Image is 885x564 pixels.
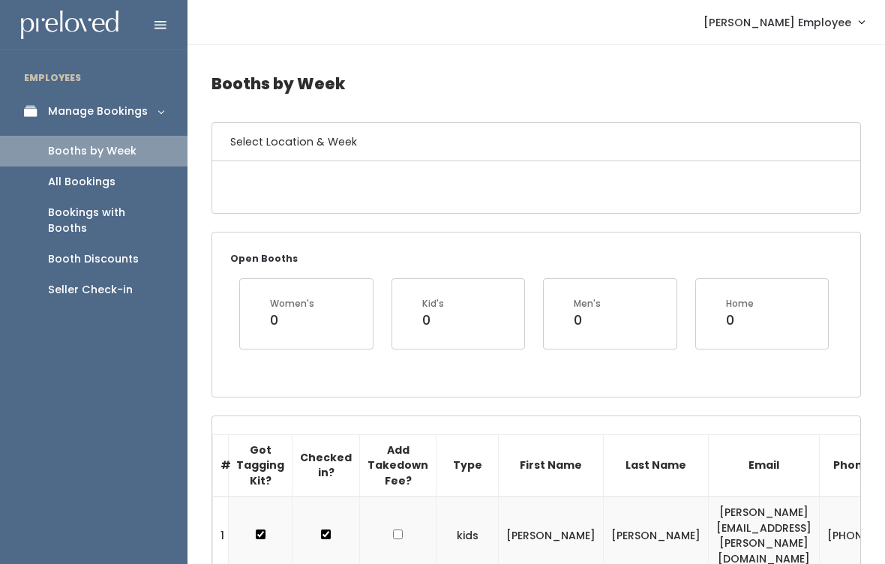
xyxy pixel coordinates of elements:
th: Got Tagging Kit? [229,434,292,496]
div: All Bookings [48,174,115,190]
div: 0 [422,310,444,330]
th: Add Takedown Fee? [360,434,436,496]
div: Seller Check-in [48,282,133,298]
div: Booths by Week [48,143,136,159]
h6: Select Location & Week [212,123,860,161]
th: Last Name [604,434,709,496]
th: # [213,434,229,496]
div: Bookings with Booths [48,205,163,236]
div: 0 [574,310,601,330]
div: Manage Bookings [48,103,148,119]
th: Email [709,434,820,496]
h4: Booths by Week [211,63,861,104]
a: [PERSON_NAME] Employee [688,6,879,38]
img: preloved logo [21,10,118,40]
small: Open Booths [230,252,298,265]
span: [PERSON_NAME] Employee [703,14,851,31]
th: Type [436,434,499,496]
div: Home [726,297,754,310]
th: First Name [499,434,604,496]
div: 0 [270,310,314,330]
div: Men's [574,297,601,310]
div: Women's [270,297,314,310]
div: Kid's [422,297,444,310]
div: 0 [726,310,754,330]
th: Checked in? [292,434,360,496]
div: Booth Discounts [48,251,139,267]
